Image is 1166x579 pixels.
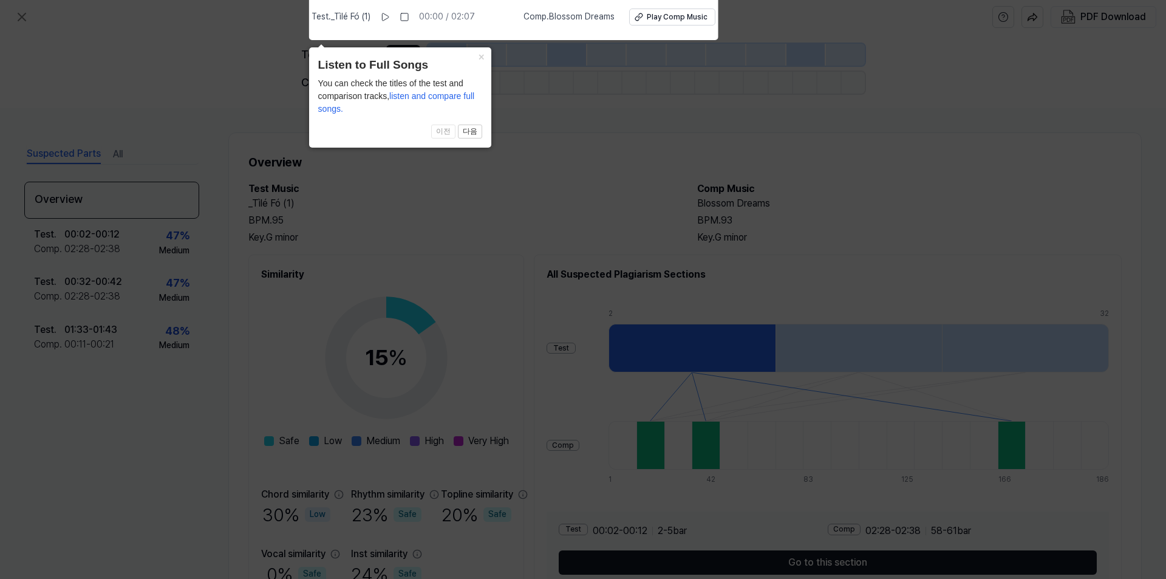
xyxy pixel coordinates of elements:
div: 00:00 / 02:07 [419,11,475,23]
span: Comp . Blossom Dreams [523,11,615,23]
button: 다음 [458,125,482,139]
span: listen and compare full songs. [318,91,475,114]
div: You can check the titles of the test and comparison tracks, [318,77,482,115]
span: Test . _Tìlé Fó (1) [312,11,370,23]
button: Play Comp Music [629,9,715,26]
button: Close [472,47,491,64]
header: Listen to Full Songs [318,57,482,74]
div: Play Comp Music [647,12,707,22]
